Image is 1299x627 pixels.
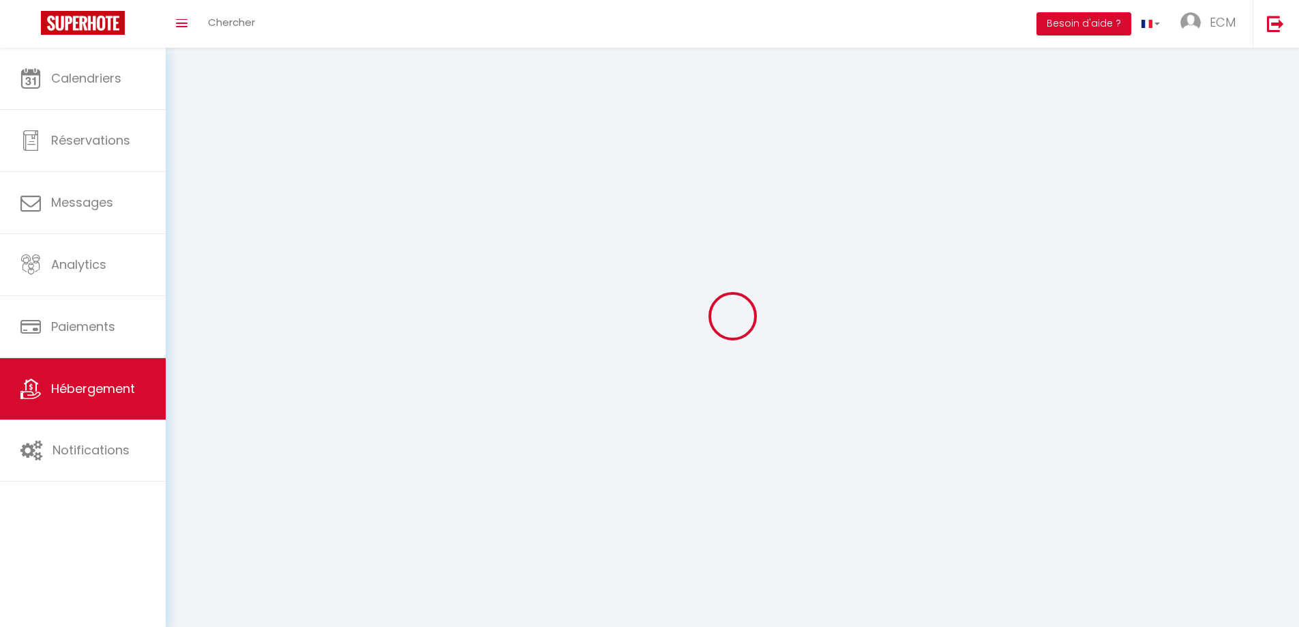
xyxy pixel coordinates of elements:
button: Ouvrir le widget de chat LiveChat [11,5,52,46]
img: logout [1267,15,1284,32]
iframe: Chat [1241,566,1289,617]
span: Paiements [51,318,115,335]
img: Super Booking [41,11,125,35]
span: ECM [1210,14,1236,31]
span: Analytics [51,256,106,273]
span: Chercher [208,15,255,29]
span: Messages [51,194,113,211]
span: Réservations [51,132,130,149]
span: Calendriers [51,70,121,87]
img: ... [1180,12,1201,33]
span: Notifications [53,441,130,458]
span: Hébergement [51,380,135,397]
button: Besoin d'aide ? [1036,12,1131,35]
